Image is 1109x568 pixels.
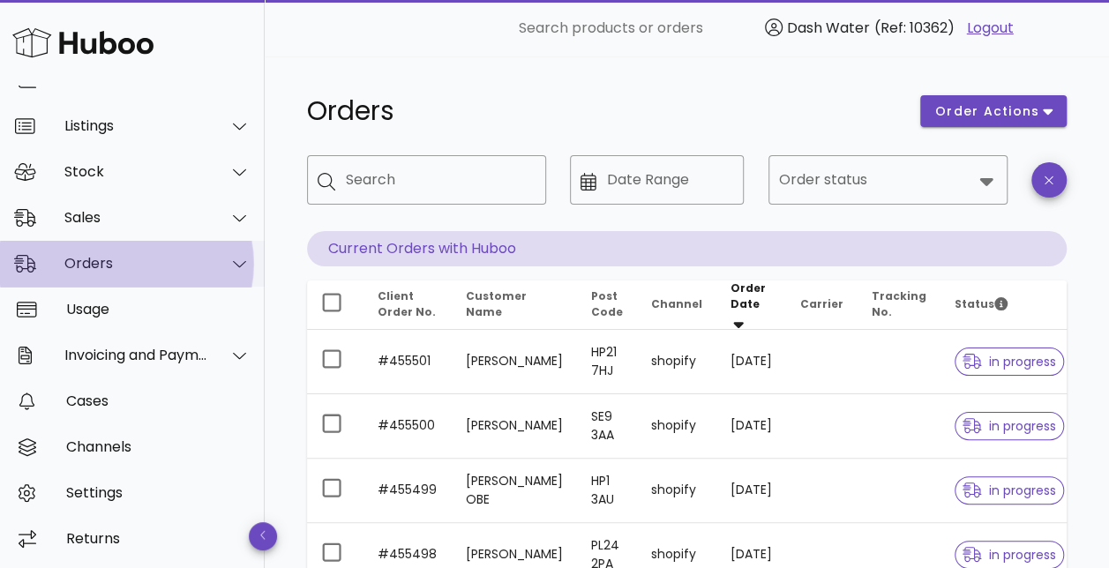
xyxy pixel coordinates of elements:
[963,549,1056,561] span: in progress
[64,347,208,363] div: Invoicing and Payments
[934,102,1040,121] span: order actions
[577,330,637,394] td: HP21 7HJ
[64,117,208,134] div: Listings
[577,394,637,459] td: SE9 3AA
[787,18,870,38] span: Dash Water
[452,330,577,394] td: [PERSON_NAME]
[637,280,716,330] th: Channel
[967,18,1014,39] a: Logout
[768,155,1008,205] div: Order status
[872,288,926,319] span: Tracking No.
[955,296,1008,311] span: Status
[637,330,716,394] td: shopify
[64,255,208,272] div: Orders
[12,24,154,62] img: Huboo Logo
[452,394,577,459] td: [PERSON_NAME]
[716,280,786,330] th: Order Date: Sorted descending. Activate to remove sorting.
[363,280,452,330] th: Client Order No.
[577,459,637,523] td: HP1 3AU
[66,301,251,318] div: Usage
[363,330,452,394] td: #455501
[64,209,208,226] div: Sales
[363,459,452,523] td: #455499
[307,231,1067,266] p: Current Orders with Huboo
[591,288,623,319] span: Post Code
[66,392,251,409] div: Cases
[637,394,716,459] td: shopify
[716,330,786,394] td: [DATE]
[66,484,251,501] div: Settings
[716,459,786,523] td: [DATE]
[731,280,766,311] span: Order Date
[716,394,786,459] td: [DATE]
[307,95,899,127] h1: Orders
[452,280,577,330] th: Customer Name
[920,95,1067,127] button: order actions
[963,420,1056,432] span: in progress
[577,280,637,330] th: Post Code
[64,163,208,180] div: Stock
[786,280,858,330] th: Carrier
[66,530,251,547] div: Returns
[66,438,251,455] div: Channels
[963,355,1056,368] span: in progress
[800,296,843,311] span: Carrier
[637,459,716,523] td: shopify
[651,296,702,311] span: Channel
[363,394,452,459] td: #455500
[466,288,527,319] span: Customer Name
[378,288,436,319] span: Client Order No.
[858,280,940,330] th: Tracking No.
[963,484,1056,497] span: in progress
[940,280,1078,330] th: Status
[452,459,577,523] td: [PERSON_NAME] OBE
[874,18,955,38] span: (Ref: 10362)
